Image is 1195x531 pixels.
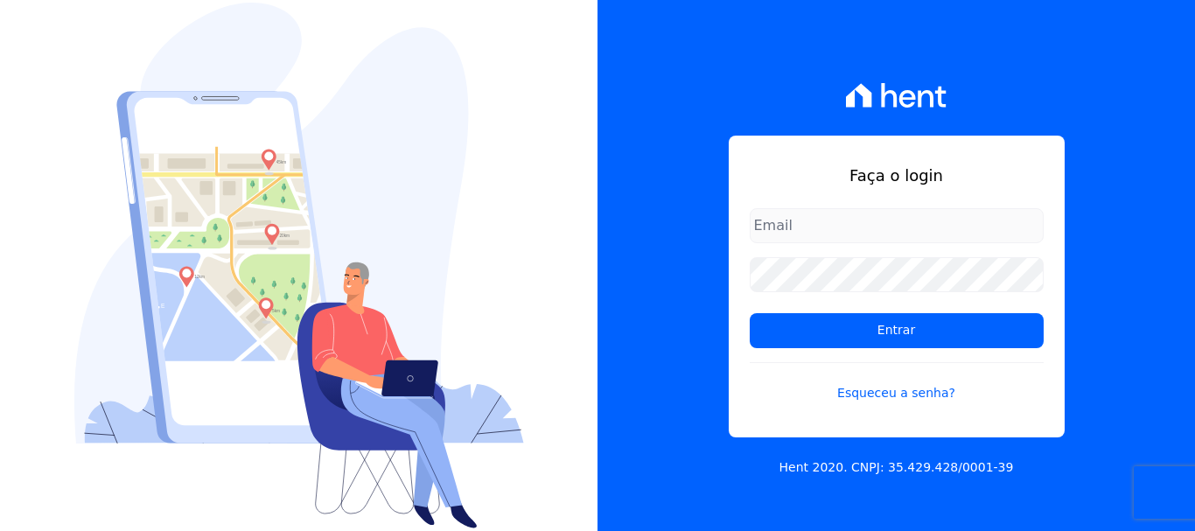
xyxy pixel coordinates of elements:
[750,362,1044,402] a: Esqueceu a senha?
[779,458,1014,477] p: Hent 2020. CNPJ: 35.429.428/0001-39
[750,164,1044,187] h1: Faça o login
[750,208,1044,243] input: Email
[750,313,1044,348] input: Entrar
[74,3,524,528] img: Login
